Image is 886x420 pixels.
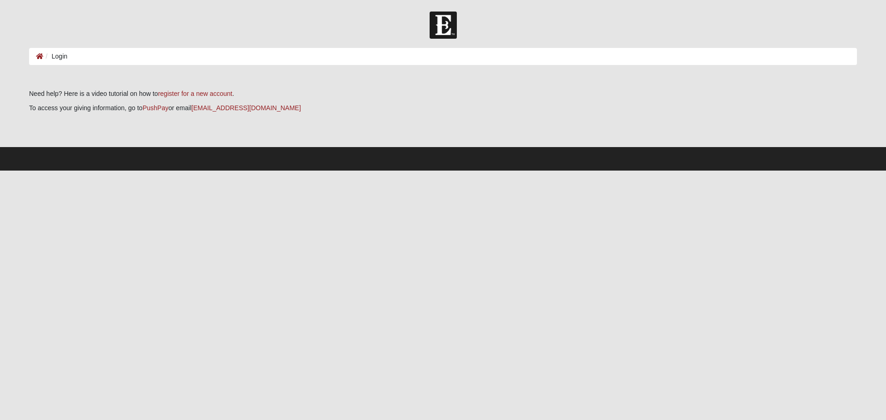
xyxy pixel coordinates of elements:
[29,103,857,113] p: To access your giving information, go to or email
[29,89,857,99] p: Need help? Here is a video tutorial on how to .
[430,12,457,39] img: Church of Eleven22 Logo
[143,104,168,112] a: PushPay
[192,104,301,112] a: [EMAIL_ADDRESS][DOMAIN_NAME]
[43,52,67,61] li: Login
[158,90,232,97] a: register for a new account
